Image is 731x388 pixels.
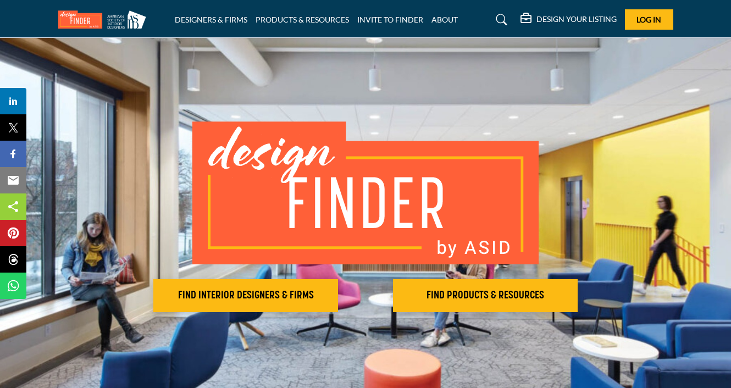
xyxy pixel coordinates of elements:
button: FIND INTERIOR DESIGNERS & FIRMS [153,279,338,312]
h2: FIND INTERIOR DESIGNERS & FIRMS [157,289,335,302]
h5: DESIGN YOUR LISTING [536,14,617,24]
span: Log In [636,15,661,24]
div: DESIGN YOUR LISTING [520,13,617,26]
a: DESIGNERS & FIRMS [175,15,247,24]
a: Search [485,11,514,29]
a: INVITE TO FINDER [357,15,423,24]
button: Log In [625,9,673,30]
img: image [192,121,539,264]
a: PRODUCTS & RESOURCES [256,15,349,24]
button: FIND PRODUCTS & RESOURCES [393,279,578,312]
a: ABOUT [431,15,458,24]
h2: FIND PRODUCTS & RESOURCES [396,289,574,302]
img: Site Logo [58,10,152,29]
